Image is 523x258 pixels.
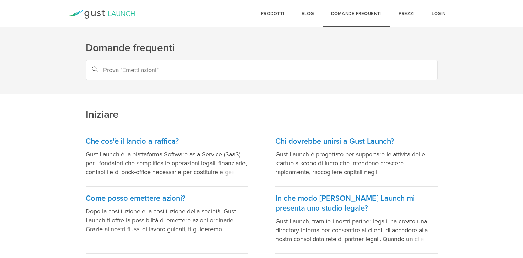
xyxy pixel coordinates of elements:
[86,187,248,254] a: Come posso emettere azioni? Dopo la costituzione e la costituzione della società, Gust Launch ti ...
[86,108,119,121] font: Iniziare
[275,130,438,187] a: Chi dovrebbe unirsi a Gust Launch? Gust Launch è progettato per supportare le attività delle star...
[275,137,394,146] font: Chi dovrebbe unirsi a Gust Launch?
[86,150,247,185] font: Gust Launch è la piattaforma Software as a Service (SaaS) per i fondatori che semplifica le opera...
[302,11,314,16] font: Blog
[86,42,175,54] font: Domande frequenti
[86,137,179,146] font: Che cos'è il lancio a raffica?
[261,11,284,16] font: prodotti
[86,60,438,80] input: Prova "Emetti azioni"
[86,194,185,203] font: Come posso emettere azioni?
[399,11,414,16] font: Prezzi
[275,194,415,213] font: In che modo [PERSON_NAME] Launch mi presenta uno studio legale?
[275,150,437,212] font: Gust Launch è progettato per supportare le attività delle startup a scopo di lucro che intendono ...
[86,130,248,187] a: Che cos'è il lancio a raffica? Gust Launch è la piattaforma Software as a Service (SaaS) per i fo...
[432,11,446,16] font: Login
[275,187,438,254] a: In che modo [PERSON_NAME] Launch mi presenta uno studio legale? Gust Launch, tramite i nostri par...
[331,11,382,16] font: Domande frequenti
